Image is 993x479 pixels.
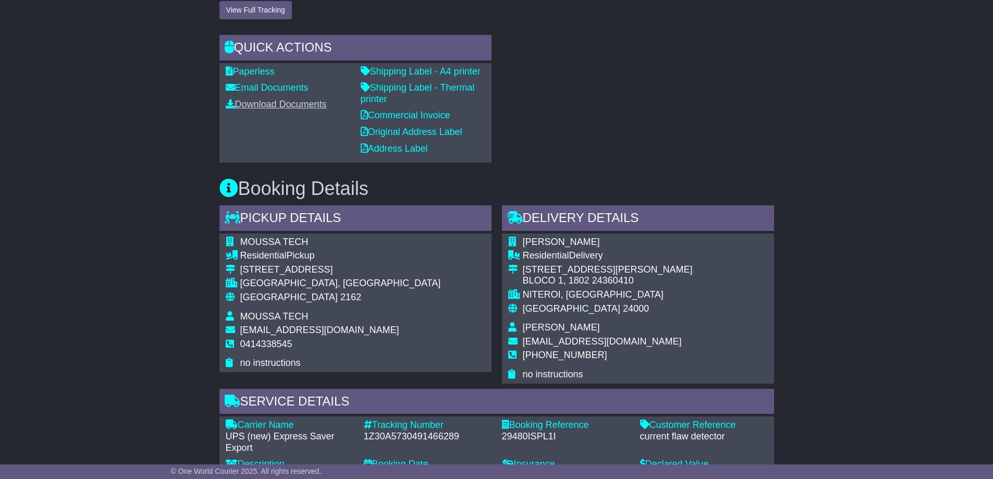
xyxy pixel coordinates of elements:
a: Shipping Label - Thermal printer [361,82,475,104]
div: BLOCO 1, 1802 24360410 [523,275,693,287]
div: Carrier Name [226,420,353,431]
div: 1Z30A5730491466289 [364,431,492,443]
a: Original Address Label [361,127,462,137]
div: Tracking Number [364,420,492,431]
span: [GEOGRAPHIC_DATA] [240,292,338,302]
a: Paperless [226,66,275,77]
div: Service Details [219,389,774,417]
span: Residential [240,250,287,261]
div: NITEROI, [GEOGRAPHIC_DATA] [523,289,693,301]
span: [PHONE_NUMBER] [523,350,607,360]
div: current flaw detector [640,431,768,443]
div: Delivery Details [502,205,774,234]
span: 0414338545 [240,339,292,349]
div: [STREET_ADDRESS][PERSON_NAME] [523,264,693,276]
span: no instructions [523,369,583,379]
a: Shipping Label - A4 printer [361,66,481,77]
div: Delivery [523,250,693,262]
span: [EMAIL_ADDRESS][DOMAIN_NAME] [240,325,399,335]
button: View Full Tracking [219,1,292,19]
a: Download Documents [226,99,327,109]
span: no instructions [240,358,301,368]
span: [EMAIL_ADDRESS][DOMAIN_NAME] [523,336,682,347]
div: [GEOGRAPHIC_DATA], [GEOGRAPHIC_DATA] [240,278,441,289]
a: Commercial Invoice [361,110,450,120]
div: Declared Value [640,459,768,470]
div: Pickup Details [219,205,492,234]
div: Customer Reference [640,420,768,431]
div: Description [226,459,353,470]
div: UPS (new) Express Saver Export [226,431,353,453]
div: 29480ISPL1I [502,431,630,443]
span: MOUSSA TECH [240,311,309,322]
div: Pickup [240,250,441,262]
a: Address Label [361,143,428,154]
span: [PERSON_NAME] [523,237,600,247]
h3: Booking Details [219,178,774,199]
span: © One World Courier 2025. All rights reserved. [171,467,322,475]
div: Quick Actions [219,35,492,63]
span: Residential [523,250,569,261]
span: 2162 [340,292,361,302]
span: [PERSON_NAME] [523,322,600,333]
span: MOUSSA TECH [240,237,309,247]
span: [GEOGRAPHIC_DATA] [523,303,620,314]
a: Email Documents [226,82,309,93]
span: 24000 [623,303,649,314]
div: Booking Reference [502,420,630,431]
div: Booking Date [364,459,492,470]
div: [STREET_ADDRESS] [240,264,441,276]
div: Insurance [502,459,630,470]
